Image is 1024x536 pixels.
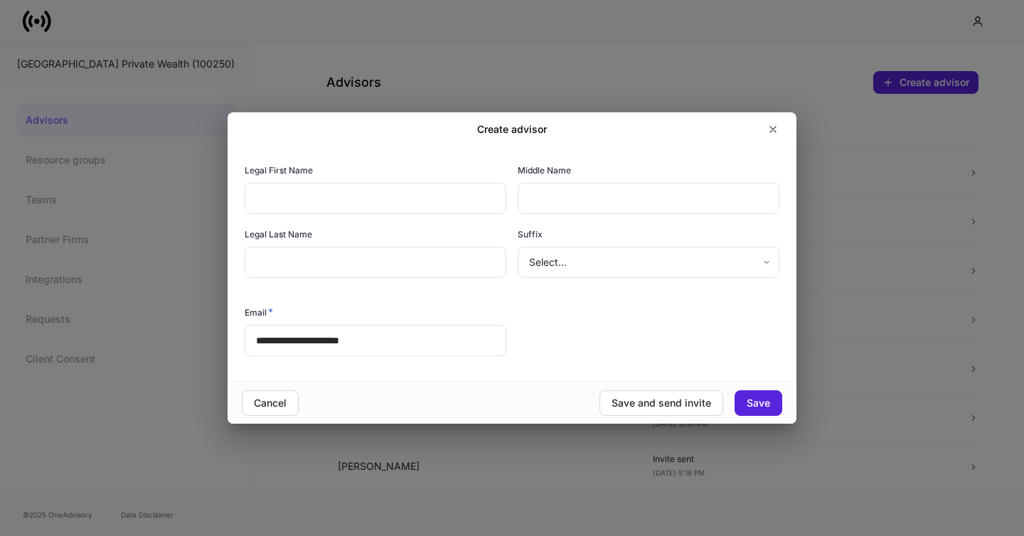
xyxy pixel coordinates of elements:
[245,164,313,177] h6: Legal First Name
[735,390,782,416] button: Save
[254,398,287,408] div: Cancel
[518,164,571,177] h6: Middle Name
[245,305,273,319] h6: Email
[245,227,312,241] h6: Legal Last Name
[599,390,723,416] button: Save and send invite
[747,398,770,408] div: Save
[518,247,779,278] div: Select...
[612,398,711,408] div: Save and send invite
[518,227,543,241] h6: Suffix
[242,390,299,416] button: Cancel
[477,122,547,136] h2: Create advisor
